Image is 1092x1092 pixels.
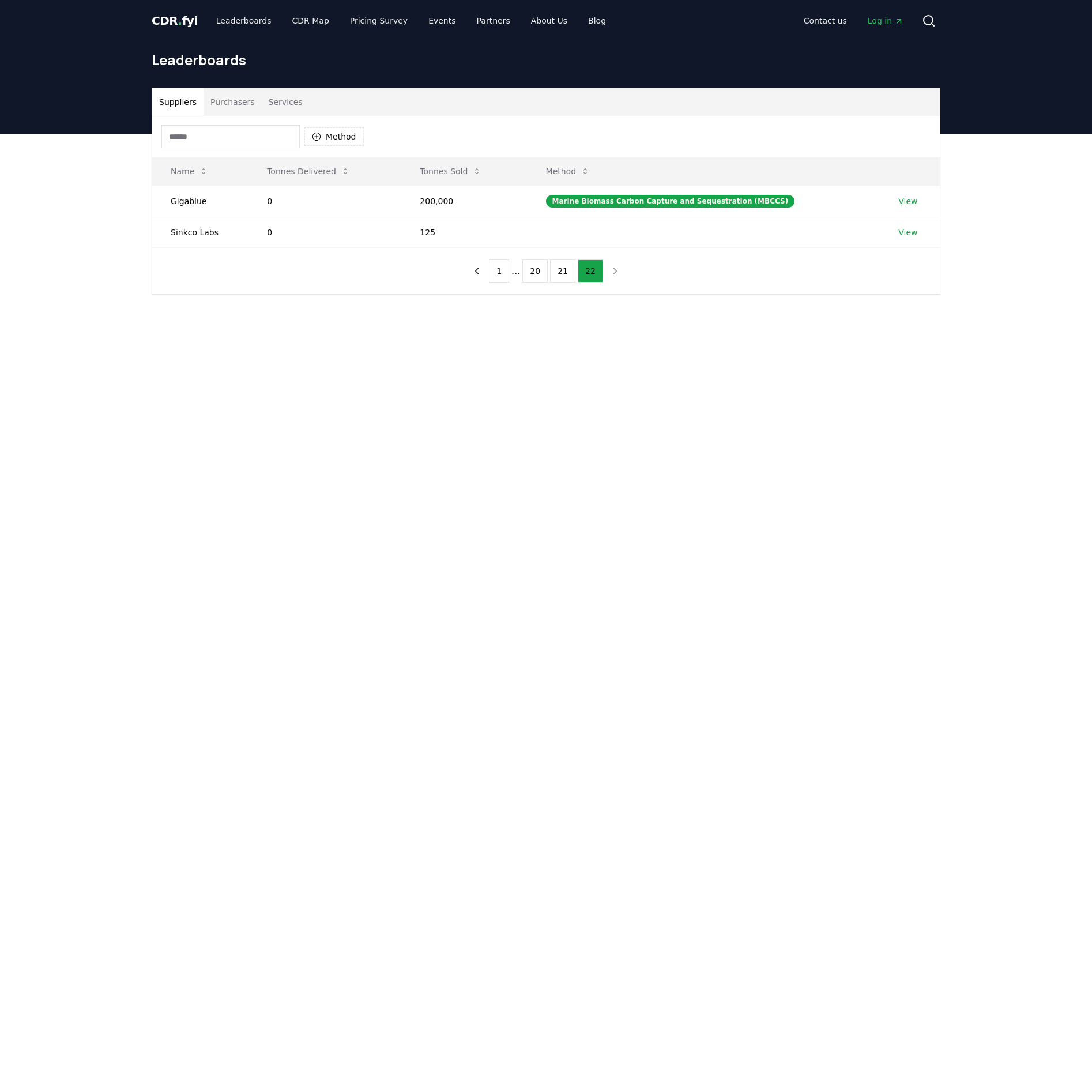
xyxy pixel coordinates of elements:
a: Leaderboards [207,10,281,31]
nav: Main [207,10,615,31]
a: Contact us [794,10,856,31]
a: CDR Map [283,10,338,31]
button: 1 [489,259,509,283]
td: 0 [248,217,401,247]
a: CDR.fyi [152,13,198,29]
button: previous page [467,259,487,283]
a: Events [419,10,465,31]
a: About Us [522,10,577,31]
td: Sinkco Labs [152,217,248,247]
button: 22 [578,259,603,283]
button: Method [537,160,600,183]
span: . [178,14,182,28]
button: Method [304,127,364,146]
button: 20 [522,259,548,283]
td: 200,000 [401,185,527,217]
button: Purchasers [204,88,262,116]
a: View [898,195,917,207]
h1: Leaderboards [152,51,940,69]
button: Suppliers [152,88,204,116]
li: ... [511,264,520,278]
a: View [898,227,917,238]
span: CDR fyi [152,14,198,28]
button: Tonnes Delivered [258,160,359,183]
td: Gigablue [152,185,248,217]
a: Log in [858,10,913,31]
a: Partners [468,10,519,31]
nav: Main [794,10,913,31]
button: Name [161,160,217,183]
td: 125 [401,217,527,247]
button: Services [262,88,310,116]
button: Tonnes Sold [411,160,491,183]
span: Log in [868,15,903,27]
a: Pricing Survey [341,10,417,31]
button: 21 [550,259,575,283]
a: Blog [579,10,615,31]
td: 0 [248,185,401,217]
div: Marine Biomass Carbon Capture and Sequestration (MBCCS) [546,195,795,208]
